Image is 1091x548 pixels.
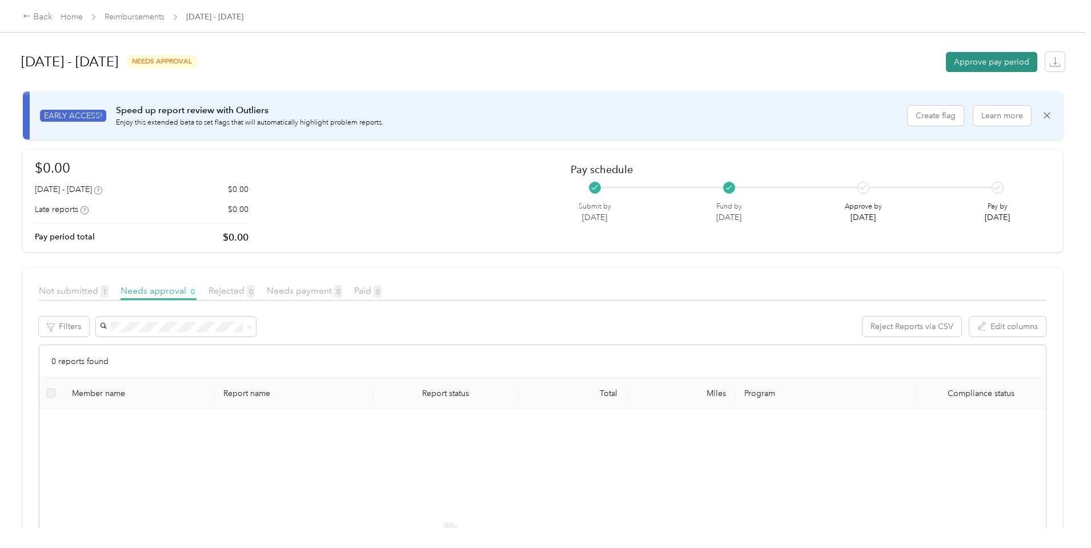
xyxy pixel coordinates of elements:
p: Submit by [579,202,611,212]
p: [DATE] [579,211,611,223]
div: Late reports [35,203,89,215]
span: Needs payment [267,285,342,296]
span: 1 [101,285,109,298]
p: [DATE] [845,211,882,223]
span: [DATE] - [DATE] [186,11,243,23]
button: Learn more [973,106,1031,126]
div: [DATE] - [DATE] [35,183,102,195]
button: Create flag [908,106,964,126]
div: Miles [636,389,726,398]
span: Rejected [208,285,255,296]
span: Not submitted [39,285,109,296]
th: Member name [63,378,215,409]
h2: Pay schedule [571,163,1030,175]
span: EARLY ACCESS! [40,110,106,122]
p: $0.00 [223,230,248,245]
span: Compliance status [925,389,1037,398]
div: Member name [72,389,206,398]
a: Home [61,12,83,22]
h1: $0.00 [35,158,248,178]
button: Edit columns [969,317,1046,337]
div: 0 reports found [39,345,1046,378]
p: [DATE] [985,211,1010,223]
span: Needs approval [121,285,196,296]
iframe: Everlance-gr Chat Button Frame [1027,484,1091,548]
span: needs approval [126,55,198,68]
th: Report name [214,378,373,409]
div: Back [23,10,53,24]
button: Approve pay period [946,52,1037,72]
span: Paid [354,285,382,296]
p: Speed up report review with Outliers [116,103,383,118]
div: Total [527,389,617,398]
p: Pay by [985,202,1010,212]
span: 0 [247,285,255,298]
th: Program [735,378,916,409]
p: Fund by [716,202,742,212]
span: Report status [383,389,509,398]
h1: [DATE] - [DATE] [21,48,118,75]
button: Reject Reports via CSV [863,317,961,337]
button: Filters [39,317,89,337]
p: $0.00 [228,203,248,215]
a: Reimbursements [105,12,165,22]
span: 0 [374,285,382,298]
p: Enjoy this extended beta to set flags that will automatically highlight problem reports. [116,118,383,128]
p: $0.00 [228,183,248,195]
p: Approve by [845,202,882,212]
span: 0 [334,285,342,298]
p: [DATE] [716,211,742,223]
p: Pay period total [35,231,95,243]
span: 0 [188,285,196,298]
